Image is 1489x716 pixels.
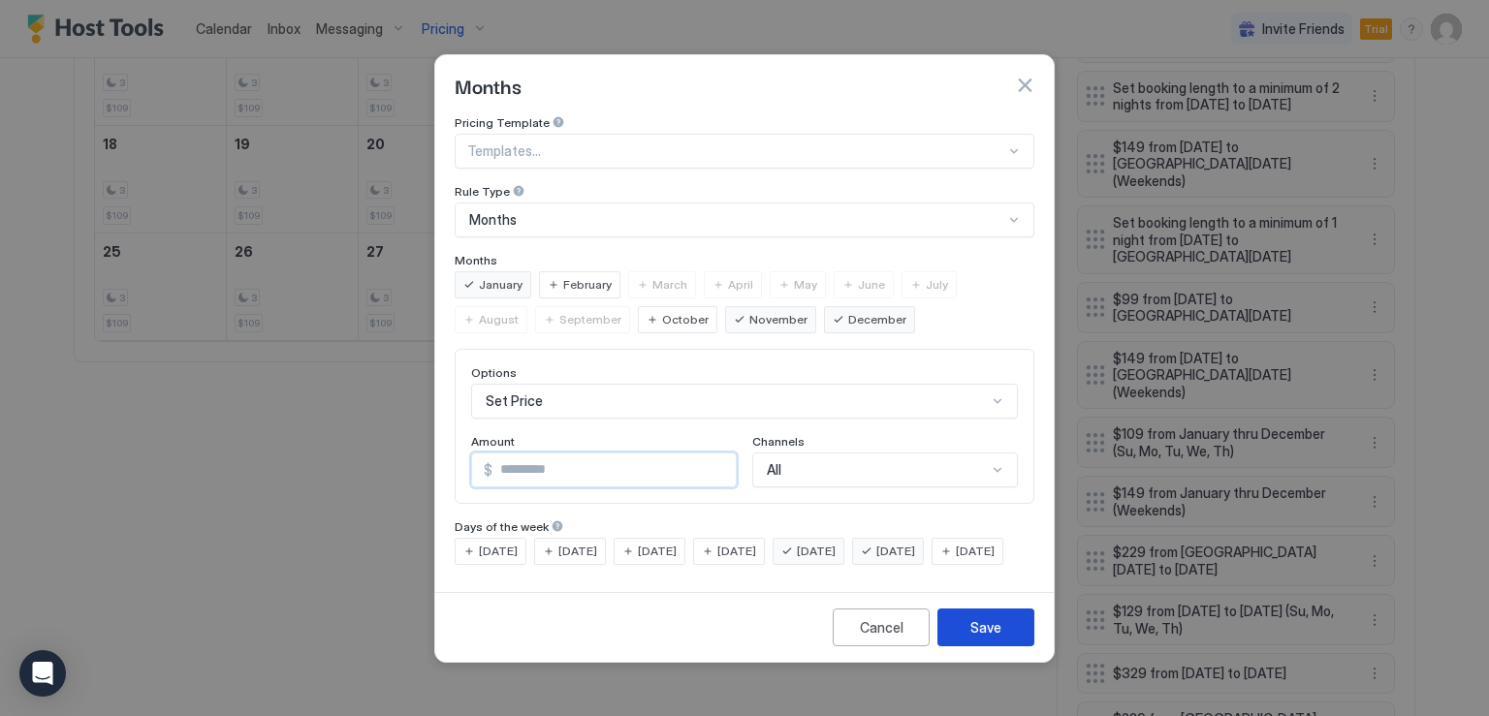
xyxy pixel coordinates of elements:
span: Pricing Template [455,115,550,130]
span: [DATE] [558,543,597,560]
span: Months [455,71,522,100]
span: $ [484,461,492,479]
span: December [848,311,906,328]
span: June [858,276,885,294]
span: [DATE] [876,543,915,560]
span: July [926,276,948,294]
span: September [559,311,621,328]
span: [DATE] [956,543,995,560]
span: [DATE] [797,543,836,560]
div: Open Intercom Messenger [19,650,66,697]
span: April [728,276,753,294]
span: [DATE] [717,543,756,560]
div: Save [970,617,1001,638]
span: Rule Type [455,184,510,199]
span: [DATE] [479,543,518,560]
span: May [794,276,817,294]
input: Input Field [492,453,736,486]
span: October [662,311,709,328]
span: All [767,461,781,479]
span: January [479,276,523,294]
span: February [563,276,612,294]
span: [DATE] [638,543,677,560]
span: Channels [752,434,805,449]
span: August [479,311,519,328]
span: November [749,311,808,328]
button: Cancel [833,608,930,646]
span: Months [455,253,497,267]
span: Months [469,211,517,229]
span: Amount [471,434,515,449]
span: Options [471,365,517,380]
span: Days of the week [455,519,549,534]
button: Save [937,608,1034,646]
span: Set Price [486,392,543,410]
div: Cancel [860,617,903,638]
span: March [652,276,687,294]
